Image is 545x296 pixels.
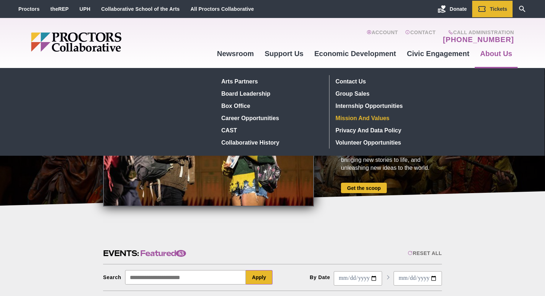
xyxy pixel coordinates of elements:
[18,6,40,12] a: Proctors
[341,183,387,193] a: Get the scoop
[475,44,518,63] a: About Us
[50,6,69,12] a: theREP
[443,35,514,44] a: [PHONE_NUMBER]
[408,250,442,256] div: Reset All
[259,44,309,63] a: Support Us
[80,6,90,12] a: UPH
[472,1,513,17] a: Tickets
[219,75,324,87] a: Arts Partners
[246,270,272,284] button: Apply
[490,6,507,12] span: Tickets
[219,136,324,149] a: Collaborative History
[367,29,398,44] a: Account
[333,87,438,100] a: Group Sales
[333,75,438,87] a: Contact Us
[333,124,438,136] a: Privacy and Data Policy
[441,29,514,35] span: Call Administration
[219,112,324,124] a: Career Opportunities
[101,6,180,12] a: Collaborative School of the Arts
[219,87,324,100] a: Board Leadership
[450,6,467,12] span: Donate
[402,44,475,63] a: Civic Engagement
[212,44,259,63] a: Newsroom
[176,250,186,257] span: 63
[219,100,324,112] a: Box Office
[513,1,532,17] a: Search
[190,6,254,12] a: All Proctors Collaborative
[140,248,186,259] span: Featured
[341,140,442,172] div: We are changing expectations on how the arts can serve a community, bringing new stories to life,...
[405,29,436,44] a: Contact
[219,124,324,136] a: CAST
[432,1,472,17] a: Donate
[309,44,402,63] a: Economic Development
[333,100,438,112] a: Internship Opportunities
[103,248,186,259] h2: Events:
[103,274,121,280] div: Search
[31,32,177,52] img: Proctors logo
[333,112,438,124] a: Mission and Values
[333,136,438,149] a: Volunteer Opportunities
[310,274,330,280] div: By Date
